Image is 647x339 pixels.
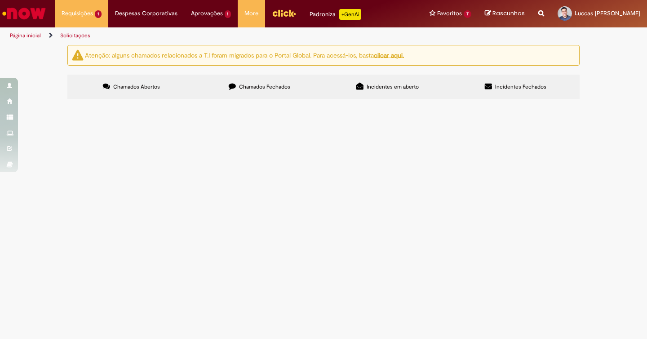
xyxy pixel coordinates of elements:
[113,83,160,90] span: Chamados Abertos
[437,9,462,18] span: Favoritos
[115,9,177,18] span: Despesas Corporativas
[485,9,525,18] a: Rascunhos
[575,9,640,17] span: Luccas [PERSON_NAME]
[272,6,296,20] img: click_logo_yellow_360x200.png
[492,9,525,18] span: Rascunhos
[367,83,419,90] span: Incidentes em aberto
[495,83,546,90] span: Incidentes Fechados
[62,9,93,18] span: Requisições
[310,9,361,20] div: Padroniza
[239,83,290,90] span: Chamados Fechados
[225,10,231,18] span: 1
[85,51,404,59] ng-bind-html: Atenção: alguns chamados relacionados a T.I foram migrados para o Portal Global. Para acessá-los,...
[95,10,102,18] span: 1
[1,4,47,22] img: ServiceNow
[339,9,361,20] p: +GenAi
[7,27,425,44] ul: Trilhas de página
[464,10,471,18] span: 7
[374,51,404,59] a: clicar aqui.
[60,32,90,39] a: Solicitações
[191,9,223,18] span: Aprovações
[244,9,258,18] span: More
[10,32,41,39] a: Página inicial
